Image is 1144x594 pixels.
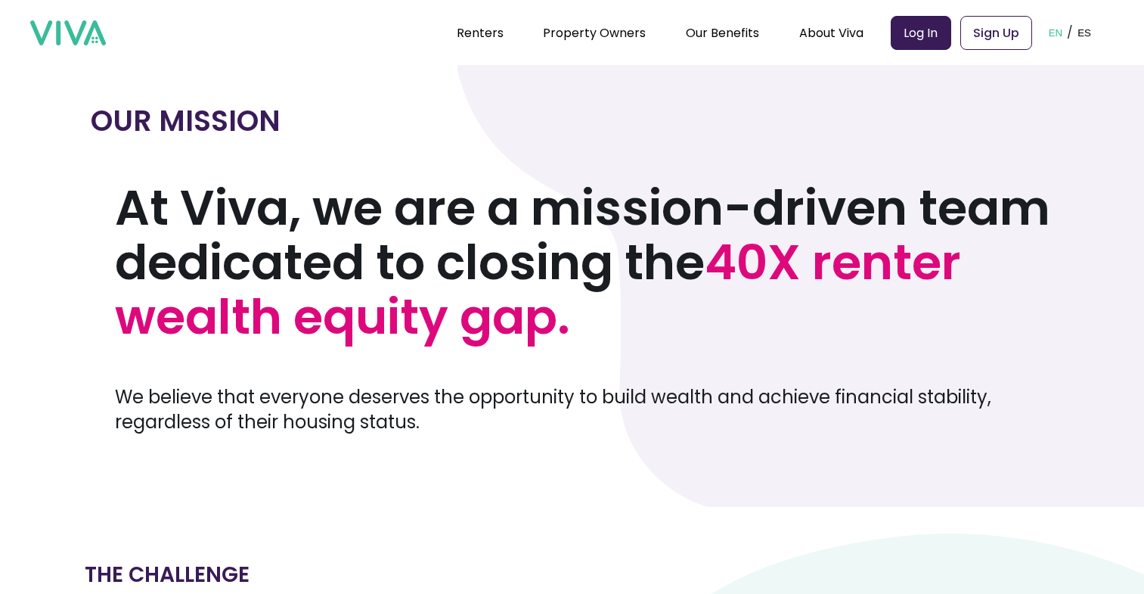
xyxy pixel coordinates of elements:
[30,20,106,46] img: viva
[457,24,504,42] a: Renters
[686,14,759,51] div: Our Benefits
[1073,9,1096,56] button: ES
[115,384,1053,434] p: We believe that everyone deserves the opportunity to build wealth and achieve financial stability...
[799,14,863,51] div: About Viva
[543,24,646,42] a: Property Owners
[1044,9,1068,56] button: EN
[91,101,1053,141] h2: OUR MISSION
[1067,21,1073,44] p: /
[115,181,1053,344] h1: At Viva, we are a mission-driven team dedicated to closing the
[960,16,1032,50] a: Sign Up
[115,229,961,350] span: 40X renter wealth equity gap.
[891,16,951,50] a: Log In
